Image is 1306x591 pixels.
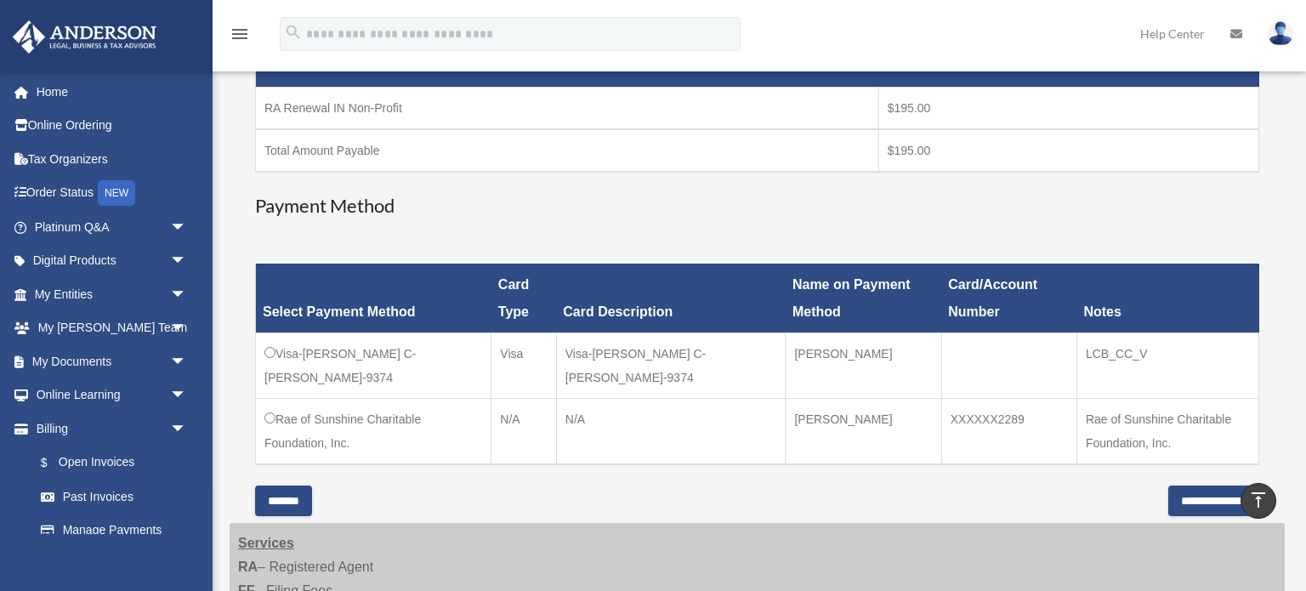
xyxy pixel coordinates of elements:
[941,398,1076,464] td: XXXXXX2289
[491,264,556,332] th: Card Type
[170,311,204,346] span: arrow_drop_down
[12,75,213,109] a: Home
[1076,264,1258,332] th: Notes
[256,398,491,464] td: Rae of Sunshine Charitable Foundation, Inc.
[256,129,879,172] td: Total Amount Payable
[12,277,213,311] a: My Entitiesarrow_drop_down
[12,142,213,176] a: Tax Organizers
[50,452,59,474] span: $
[786,398,941,464] td: [PERSON_NAME]
[556,398,786,464] td: N/A
[12,176,213,211] a: Order StatusNEW
[170,277,204,312] span: arrow_drop_down
[24,514,204,548] a: Manage Payments
[12,412,204,446] a: Billingarrow_drop_down
[1241,483,1276,519] a: vertical_align_top
[1076,332,1258,398] td: LCB_CC_V
[255,193,1259,219] h3: Payment Method
[170,344,204,379] span: arrow_drop_down
[24,446,196,480] a: $Open Invoices
[786,264,941,332] th: Name on Payment Method
[12,210,213,244] a: Platinum Q&Aarrow_drop_down
[12,378,213,412] a: Online Learningarrow_drop_down
[256,264,491,332] th: Select Payment Method
[878,129,1258,172] td: $195.00
[238,560,258,574] strong: RA
[170,378,204,413] span: arrow_drop_down
[98,180,135,206] div: NEW
[230,24,250,44] i: menu
[256,87,879,129] td: RA Renewal IN Non-Profit
[8,20,162,54] img: Anderson Advisors Platinum Portal
[12,244,213,278] a: Digital Productsarrow_drop_down
[491,332,556,398] td: Visa
[1268,21,1293,46] img: User Pic
[1248,490,1269,510] i: vertical_align_top
[556,264,786,332] th: Card Description
[12,109,213,143] a: Online Ordering
[878,87,1258,129] td: $195.00
[941,264,1076,332] th: Card/Account Number
[491,398,556,464] td: N/A
[12,311,213,345] a: My [PERSON_NAME] Teamarrow_drop_down
[238,536,294,550] strong: Services
[230,30,250,44] a: menu
[284,23,303,42] i: search
[12,344,213,378] a: My Documentsarrow_drop_down
[170,210,204,245] span: arrow_drop_down
[24,480,204,514] a: Past Invoices
[170,412,204,446] span: arrow_drop_down
[786,332,941,398] td: [PERSON_NAME]
[170,244,204,279] span: arrow_drop_down
[556,332,786,398] td: Visa-[PERSON_NAME] C-[PERSON_NAME]-9374
[1076,398,1258,464] td: Rae of Sunshine Charitable Foundation, Inc.
[256,332,491,398] td: Visa-[PERSON_NAME] C-[PERSON_NAME]-9374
